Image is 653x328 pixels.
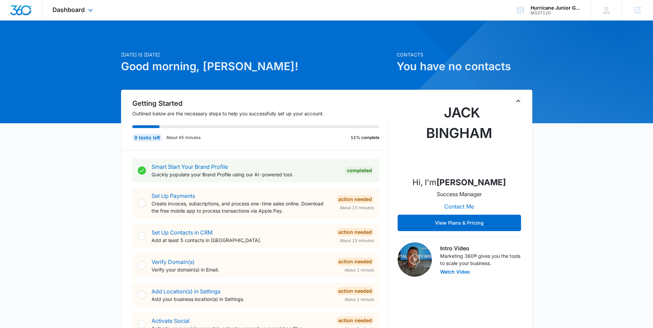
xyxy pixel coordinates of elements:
a: Set Up Contacts in CRM [152,229,213,236]
p: Create invoices, subscriptions, and process one-time sales online. Download the free mobile app t... [152,200,331,214]
span: About 15 minutes [340,238,374,244]
h2: Getting Started [132,98,388,109]
a: Add Location(s) in Settings [152,288,220,295]
p: Add at least 5 contacts in [GEOGRAPHIC_DATA]. [152,237,331,244]
span: Dashboard [52,6,85,13]
p: Add your business location(s) in Settings. [152,295,331,303]
button: Contact Me [437,198,481,215]
span: About 1 minute [344,297,374,303]
div: account id [531,11,581,15]
button: Watch Video [440,269,470,274]
button: View Plans & Pricing [398,215,521,231]
button: Toggle Collapse [514,97,522,105]
div: Action Needed [336,287,374,295]
div: Action Needed [336,195,374,203]
p: 11% complete [351,135,379,141]
strong: [PERSON_NAME] [436,177,506,187]
div: 8 tasks left [132,134,162,142]
a: Verify Domain(s) [152,258,195,265]
div: Action Needed [336,228,374,236]
p: Contacts [397,51,532,58]
p: Success Manager [437,190,482,198]
a: Activate Social [152,317,190,324]
a: Set Up Payments [152,192,195,199]
img: Intro Video [398,242,432,277]
div: Completed [345,166,374,175]
a: Smart Start Your Brand Profile [152,163,228,170]
span: About 15 minutes [340,205,374,211]
p: [DATE] is [DATE] [121,51,392,58]
p: Marketing 360® gives you the tools to scale your business. [440,252,521,267]
p: Hi, I'm [412,176,506,189]
span: About 1 minute [344,267,374,273]
h1: You have no contacts [397,58,532,75]
img: Jack Bingham [425,102,494,171]
h1: Good morning, [PERSON_NAME]! [121,58,392,75]
h3: Intro Video [440,244,521,252]
p: Quickly populate your Brand Profile using our AI-powered tool. [152,171,339,178]
div: Action Needed [336,257,374,266]
div: account name [531,5,581,11]
p: Outlined below are the necessary steps to help you successfully set up your account. [132,110,388,117]
p: About 45 minutes [166,135,201,141]
div: Action Needed [336,316,374,325]
p: Verify your domain(s) in Email. [152,266,331,273]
